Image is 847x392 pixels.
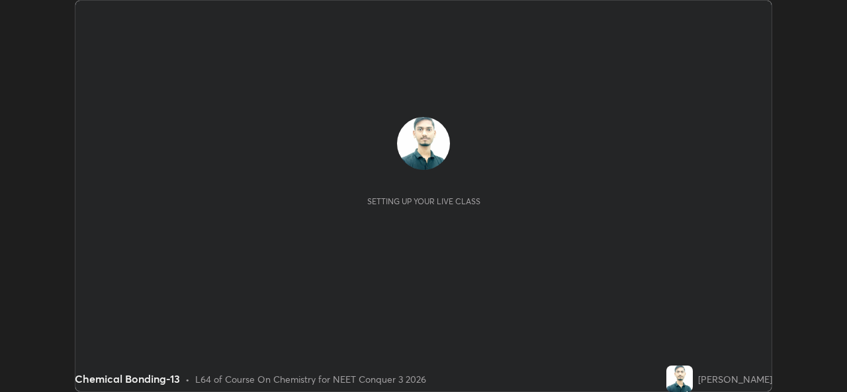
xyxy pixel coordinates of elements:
[397,117,450,170] img: 9fa8b66408ac4135a2eea6c5ae9b3aff.jpg
[75,371,180,387] div: Chemical Bonding-13
[195,372,426,386] div: L64 of Course On Chemistry for NEET Conquer 3 2026
[666,366,693,392] img: 9fa8b66408ac4135a2eea6c5ae9b3aff.jpg
[367,196,480,206] div: Setting up your live class
[698,372,772,386] div: [PERSON_NAME]
[185,372,190,386] div: •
